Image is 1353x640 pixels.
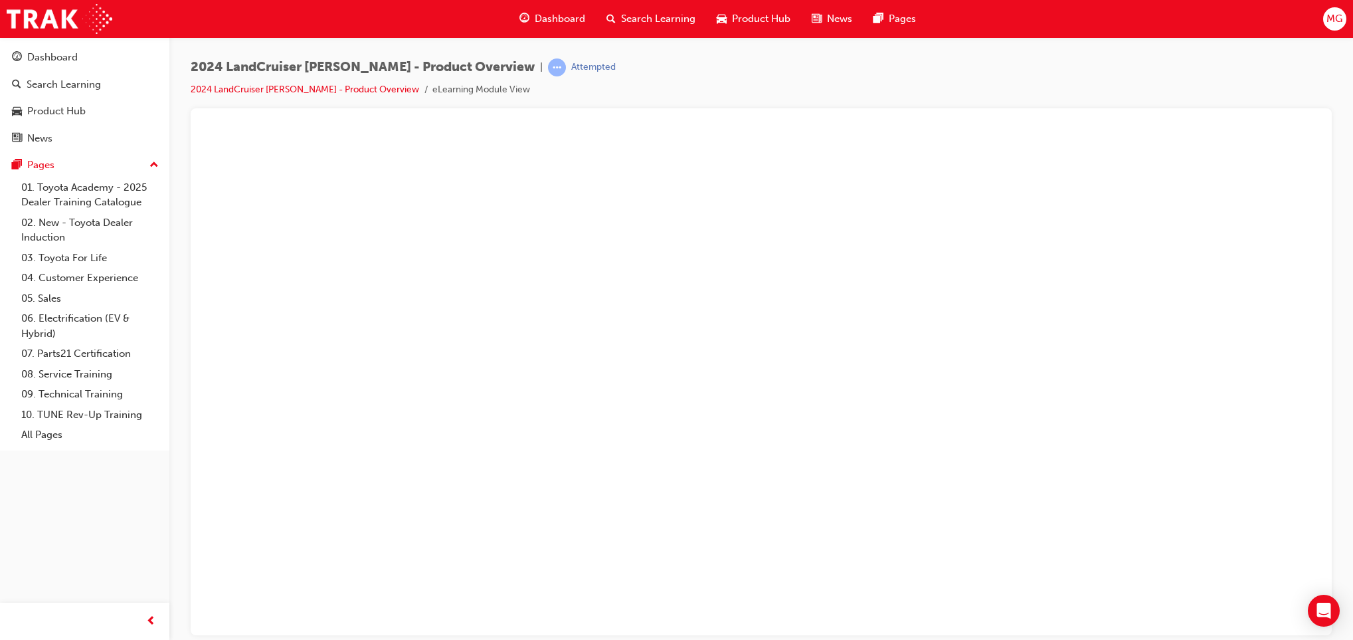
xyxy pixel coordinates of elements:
[16,177,164,213] a: 01. Toyota Academy - 2025 Dealer Training Catalogue
[596,5,706,33] a: search-iconSearch Learning
[12,106,22,118] span: car-icon
[1308,595,1340,627] div: Open Intercom Messenger
[27,158,54,173] div: Pages
[5,72,164,97] a: Search Learning
[535,11,585,27] span: Dashboard
[27,50,78,65] div: Dashboard
[12,79,21,91] span: search-icon
[5,126,164,151] a: News
[540,60,543,75] span: |
[27,104,86,119] div: Product Hub
[27,131,52,146] div: News
[889,11,916,27] span: Pages
[191,60,535,75] span: 2024 LandCruiser [PERSON_NAME] - Product Overview
[16,364,164,385] a: 08. Service Training
[432,82,530,98] li: eLearning Module View
[1323,7,1346,31] button: MG
[5,153,164,177] button: Pages
[16,384,164,405] a: 09. Technical Training
[621,11,695,27] span: Search Learning
[16,308,164,344] a: 06. Electrification (EV & Hybrid)
[706,5,801,33] a: car-iconProduct Hub
[5,99,164,124] a: Product Hub
[7,4,112,34] img: Trak
[16,248,164,268] a: 03. Toyota For Life
[16,288,164,309] a: 05. Sales
[606,11,616,27] span: search-icon
[812,11,822,27] span: news-icon
[191,84,419,95] a: 2024 LandCruiser [PERSON_NAME] - Product Overview
[801,5,863,33] a: news-iconNews
[16,405,164,425] a: 10. TUNE Rev-Up Training
[16,213,164,248] a: 02. New - Toyota Dealer Induction
[732,11,790,27] span: Product Hub
[571,61,616,74] div: Attempted
[12,52,22,64] span: guage-icon
[863,5,927,33] a: pages-iconPages
[149,157,159,174] span: up-icon
[827,11,852,27] span: News
[12,133,22,145] span: news-icon
[5,43,164,153] button: DashboardSearch LearningProduct HubNews
[16,344,164,364] a: 07. Parts21 Certification
[5,45,164,70] a: Dashboard
[16,425,164,445] a: All Pages
[509,5,596,33] a: guage-iconDashboard
[519,11,529,27] span: guage-icon
[16,268,164,288] a: 04. Customer Experience
[717,11,727,27] span: car-icon
[12,160,22,171] span: pages-icon
[146,613,156,630] span: prev-icon
[548,58,566,76] span: learningRecordVerb_ATTEMPT-icon
[873,11,883,27] span: pages-icon
[27,77,101,92] div: Search Learning
[1326,11,1342,27] span: MG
